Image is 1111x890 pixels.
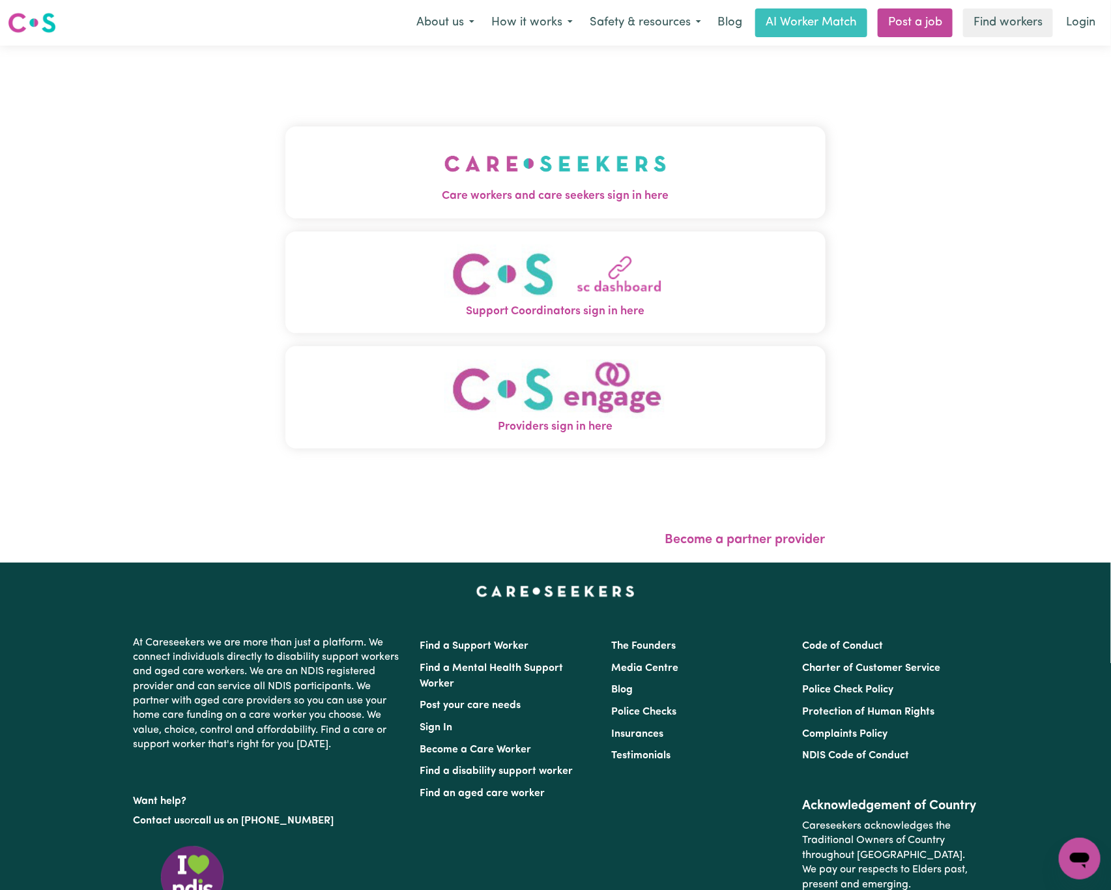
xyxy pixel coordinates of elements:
[8,8,56,38] a: Careseekers logo
[665,533,826,546] a: Become a partner provider
[285,126,826,218] button: Care workers and care seekers sign in here
[755,8,867,37] a: AI Worker Match
[611,750,671,761] a: Testimonials
[802,663,940,674] a: Charter of Customer Service
[802,641,883,651] a: Code of Conduct
[420,788,545,799] a: Find an aged care worker
[420,663,564,689] a: Find a Mental Health Support Worker
[195,816,334,826] a: call us on [PHONE_NUMBER]
[1058,8,1103,37] a: Login
[408,9,483,37] button: About us
[134,789,405,808] p: Want help?
[134,808,405,833] p: or
[611,729,663,739] a: Insurances
[420,745,532,755] a: Become a Care Worker
[285,231,826,334] button: Support Coordinators sign in here
[285,188,826,205] span: Care workers and care seekers sign in here
[802,750,909,761] a: NDIS Code of Conduct
[134,816,185,826] a: Contact us
[802,798,977,814] h2: Acknowledgement of Country
[802,685,893,695] a: Police Check Policy
[420,722,453,733] a: Sign In
[611,663,678,674] a: Media Centre
[581,9,710,37] button: Safety & resources
[285,303,826,320] span: Support Coordinators sign in here
[285,346,826,449] button: Providers sign in here
[878,8,953,37] a: Post a job
[8,11,56,35] img: Careseekers logo
[134,630,405,758] p: At Careseekers we are more than just a platform. We connect individuals directly to disability su...
[483,9,581,37] button: How it works
[420,700,521,711] a: Post your care needs
[802,729,887,739] a: Complaints Policy
[611,685,633,695] a: Blog
[476,586,635,597] a: Careseekers home page
[420,641,529,651] a: Find a Support Worker
[611,641,676,651] a: The Founders
[802,707,934,717] a: Protection of Human Rights
[420,766,573,777] a: Find a disability support worker
[285,419,826,436] span: Providers sign in here
[710,8,750,37] a: Blog
[1059,838,1101,880] iframe: Button to launch messaging window
[611,707,676,717] a: Police Checks
[963,8,1053,37] a: Find workers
